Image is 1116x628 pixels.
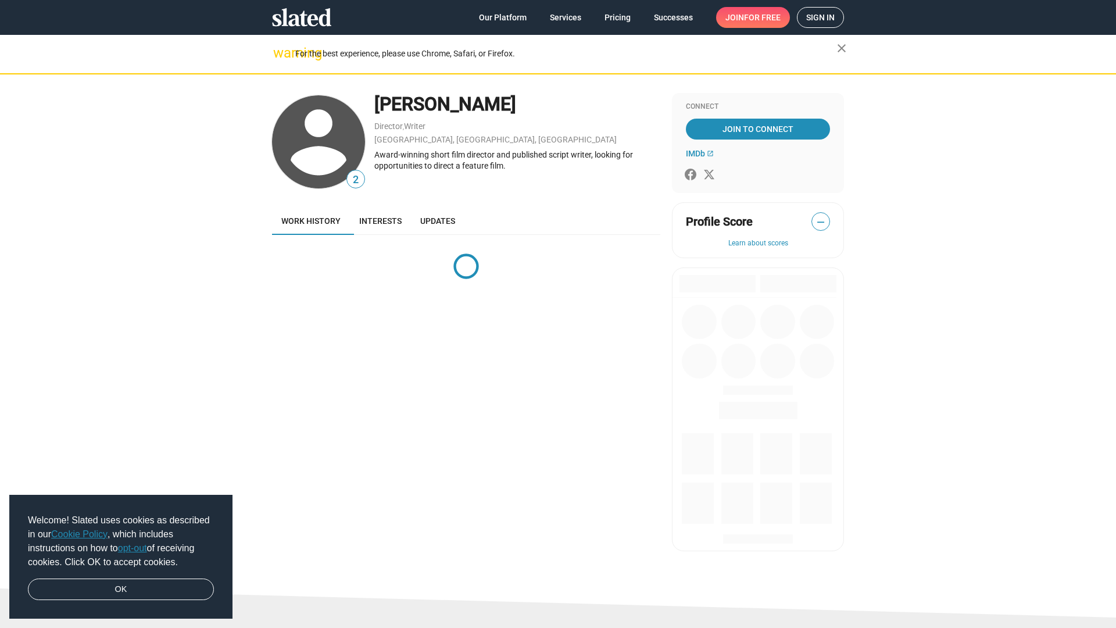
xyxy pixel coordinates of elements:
span: IMDb [686,149,705,158]
a: Our Platform [470,7,536,28]
a: Joinfor free [716,7,790,28]
div: For the best experience, please use Chrome, Safari, or Firefox. [295,46,837,62]
a: Join To Connect [686,119,830,140]
a: Services [541,7,591,28]
span: Sign in [806,8,835,27]
span: Services [550,7,581,28]
span: Pricing [604,7,631,28]
a: IMDb [686,149,714,158]
a: Updates [411,207,464,235]
a: Interests [350,207,411,235]
span: Work history [281,216,341,226]
a: dismiss cookie message [28,579,214,601]
span: Welcome! Slated uses cookies as described in our , which includes instructions on how to of recei... [28,513,214,569]
span: — [812,215,829,230]
span: Join [725,7,781,28]
a: Writer [404,122,425,131]
div: Award-winning short film director and published script writer, looking for opportunities to direc... [374,149,660,171]
div: [PERSON_NAME] [374,92,660,117]
mat-icon: close [835,41,849,55]
span: Profile Score [686,214,753,230]
span: Successes [654,7,693,28]
button: Learn about scores [686,239,830,248]
span: Our Platform [479,7,527,28]
div: Connect [686,102,830,112]
a: Sign in [797,7,844,28]
span: Interests [359,216,402,226]
div: cookieconsent [9,495,233,619]
mat-icon: open_in_new [707,150,714,157]
a: Work history [272,207,350,235]
a: Director [374,122,403,131]
span: Join To Connect [688,119,828,140]
span: 2 [347,172,364,188]
a: Cookie Policy [51,529,108,539]
a: [GEOGRAPHIC_DATA], [GEOGRAPHIC_DATA], [GEOGRAPHIC_DATA] [374,135,617,144]
mat-icon: warning [273,46,287,60]
a: opt-out [118,543,147,553]
span: , [403,124,404,130]
span: for free [744,7,781,28]
a: Successes [645,7,702,28]
span: Updates [420,216,455,226]
a: Pricing [595,7,640,28]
